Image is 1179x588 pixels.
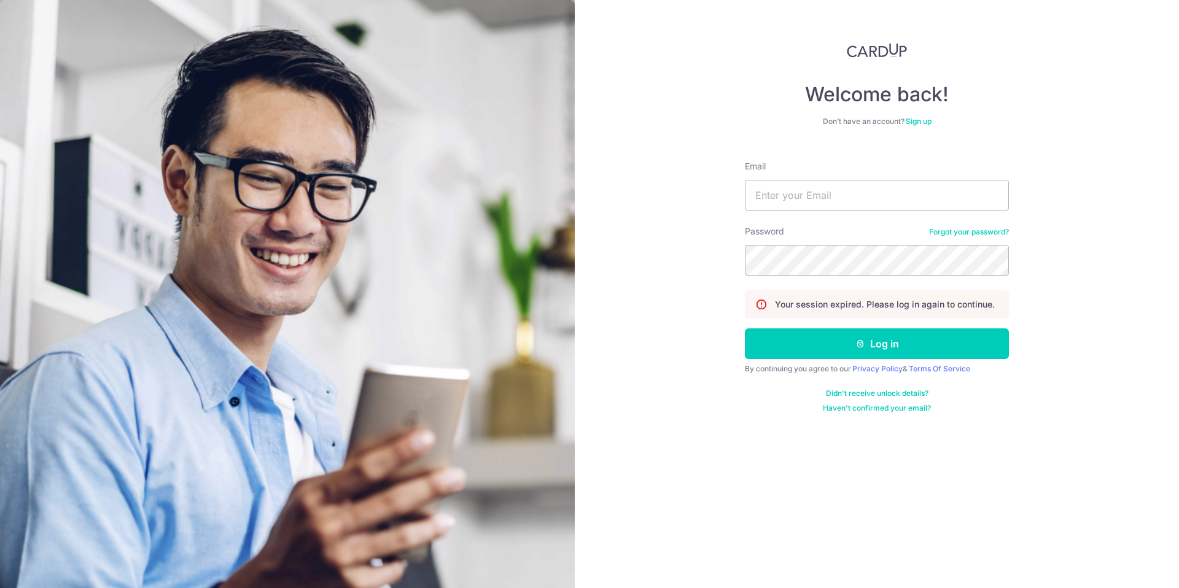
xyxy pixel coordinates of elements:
div: By continuing you agree to our & [745,364,1009,374]
a: Sign up [906,117,932,126]
p: Your session expired. Please log in again to continue. [775,298,995,311]
input: Enter your Email [745,180,1009,211]
label: Email [745,160,766,172]
h4: Welcome back! [745,82,1009,107]
button: Log in [745,328,1009,359]
img: CardUp Logo [847,43,907,58]
a: Didn't receive unlock details? [826,389,928,398]
a: Privacy Policy [852,364,903,373]
div: Don’t have an account? [745,117,1009,126]
a: Forgot your password? [929,227,1009,237]
a: Terms Of Service [909,364,970,373]
label: Password [745,225,784,238]
a: Haven't confirmed your email? [823,403,931,413]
